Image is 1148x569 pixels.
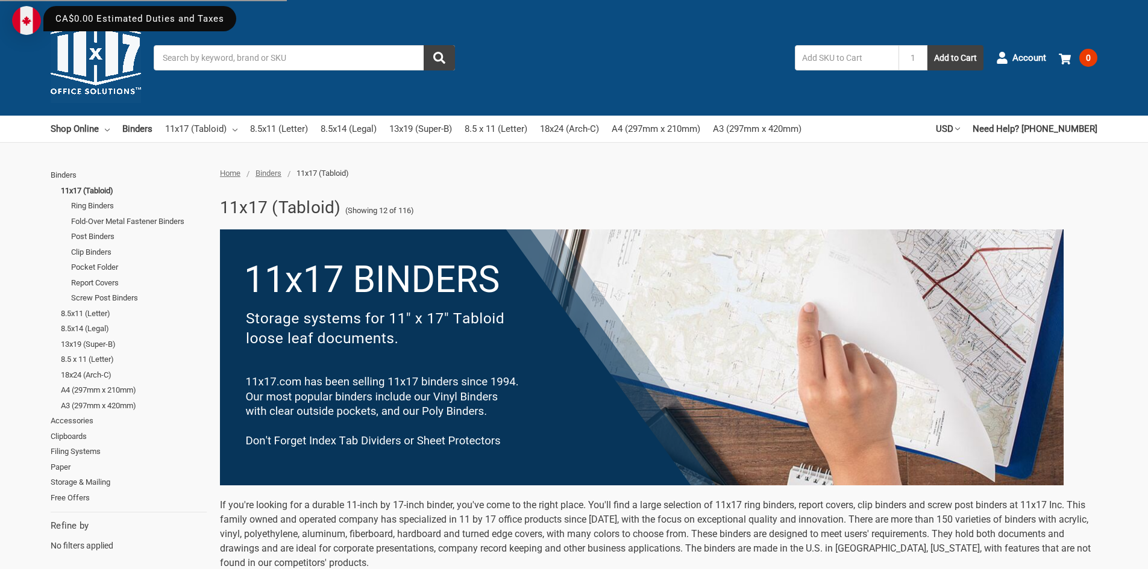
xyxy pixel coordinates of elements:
a: A3 (297mm x 420mm) [61,398,207,414]
div: No filters applied [51,519,207,552]
a: 18x24 (Arch-C) [61,367,207,383]
a: Home [220,169,240,178]
a: 0 [1059,42,1097,73]
button: Add to Cart [927,45,983,70]
input: Add SKU to Cart [795,45,899,70]
a: 8.5x14 (Legal) [321,116,377,142]
img: duty and tax information for Canada [12,6,41,35]
a: 8.5x11 (Letter) [61,306,207,322]
a: A4 (297mm x 210mm) [61,382,207,398]
a: Post Binders [71,229,207,244]
span: 0 [1079,49,1097,67]
a: Pocket Folder [71,260,207,275]
a: Fold-Over Metal Fastener Binders [71,214,207,229]
a: Report Covers [71,275,207,291]
a: 11x17 (Tabloid) [165,116,237,142]
span: If you're looking for a durable 11-inch by 17-inch binder, you've come to the right place. You'll... [220,499,1091,568]
a: Binders [256,169,281,178]
a: Free Offers [51,490,207,506]
a: Paper [51,459,207,475]
a: A3 (297mm x 420mm) [713,116,801,142]
img: 11x17.com [51,13,141,103]
a: 8.5 x 11 (Letter) [61,352,207,367]
a: Shop Online [51,116,110,142]
a: Ring Binders [71,198,207,214]
div: CA$0.00 Estimated Duties and Taxes [43,6,236,31]
a: Need Help? [PHONE_NUMBER] [973,116,1097,142]
a: Accessories [51,413,207,429]
span: (Showing 12 of 116) [345,205,414,217]
a: 11x17 (Tabloid) [61,183,207,199]
a: 18x24 (Arch-C) [540,116,599,142]
a: 8.5 x 11 (Letter) [465,116,527,142]
a: Clipboards [51,429,207,444]
span: Account [1012,51,1046,65]
a: Account [996,42,1046,73]
h5: Refine by [51,519,207,533]
h1: 11x17 (Tabloid) [220,192,341,223]
a: USD [936,116,960,142]
a: A4 (297mm x 210mm) [612,116,700,142]
span: 11x17 (Tabloid) [296,169,349,178]
a: 8.5x11 (Letter) [250,116,308,142]
a: 8.5x14 (Legal) [61,321,207,337]
img: binders-1-.png [220,229,1064,485]
a: Filing Systems [51,444,207,459]
a: Binders [51,167,207,183]
a: Clip Binders [71,244,207,260]
input: Search by keyword, brand or SKU [154,45,455,70]
a: Screw Post Binders [71,290,207,306]
a: 13x19 (Super-B) [61,337,207,352]
a: 13x19 (Super-B) [389,116,452,142]
a: Binders [122,116,152,142]
a: Storage & Mailing [51,474,207,490]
